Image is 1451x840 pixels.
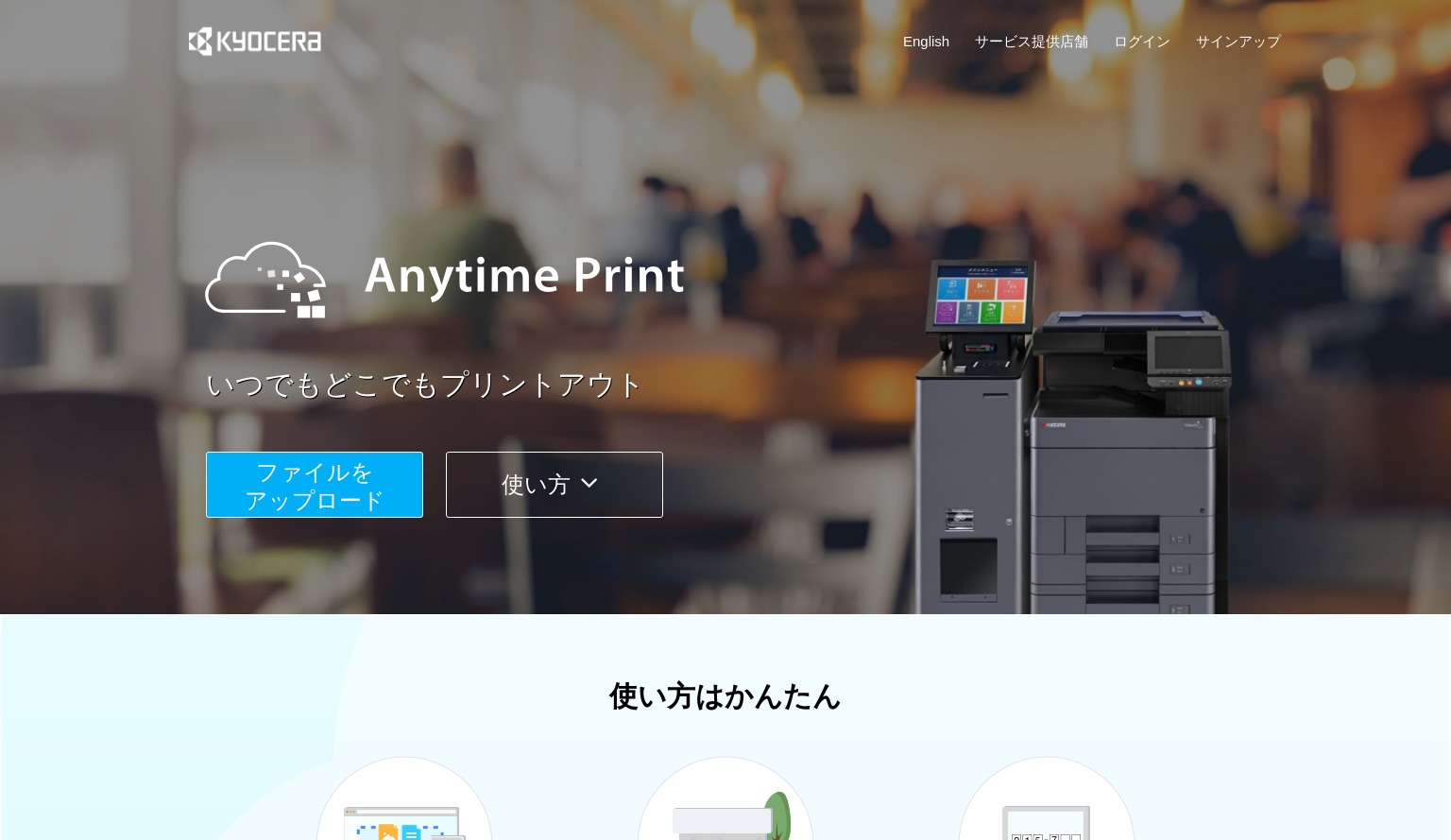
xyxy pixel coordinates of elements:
button: ファイルを​​アップロード [206,452,423,518]
span: ファイルを ​​アップロード [245,459,385,513]
a: いつでもどこでもプリントアウト [206,365,1292,405]
a: English [903,31,949,51]
a: サービス提供店舗 [975,31,1088,51]
a: サインアップ [1196,31,1281,51]
a: ログイン [1114,31,1170,51]
button: 使い方 [446,452,663,518]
